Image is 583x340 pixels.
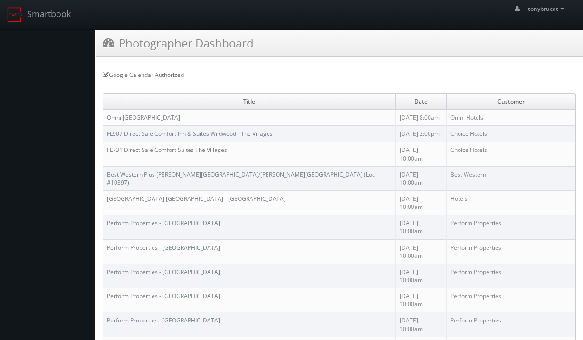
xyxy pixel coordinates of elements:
[446,142,575,166] td: Choice Hotels
[107,113,180,122] a: Omni [GEOGRAPHIC_DATA]
[396,142,446,166] td: [DATE] 10:00am
[396,190,446,215] td: [DATE] 10:00am
[446,94,575,110] td: Customer
[107,219,220,227] a: Perform Properties - [GEOGRAPHIC_DATA]
[396,110,446,126] td: [DATE] 8:00am
[7,7,22,22] img: smartbook-logo.png
[396,126,446,142] td: [DATE] 2:00pm
[107,170,375,187] a: Best Western Plus [PERSON_NAME][GEOGRAPHIC_DATA]/[PERSON_NAME][GEOGRAPHIC_DATA] (Loc #10397)
[103,94,396,110] td: Title
[446,110,575,126] td: Omni Hotels
[107,244,220,252] a: Perform Properties - [GEOGRAPHIC_DATA]
[446,166,575,190] td: Best Western
[446,312,575,337] td: Perform Properties
[446,190,575,215] td: Hotels
[396,239,446,264] td: [DATE] 10:00am
[107,268,220,276] a: Perform Properties - [GEOGRAPHIC_DATA]
[107,146,227,154] a: FL731 Direct Sale Comfort Suites The Villages
[107,195,286,203] a: [GEOGRAPHIC_DATA] [GEOGRAPHIC_DATA] - [GEOGRAPHIC_DATA]
[396,215,446,239] td: [DATE] 10:00am
[446,126,575,142] td: Choice Hotels
[446,239,575,264] td: Perform Properties
[107,292,220,300] a: Perform Properties - [GEOGRAPHIC_DATA]
[396,288,446,312] td: [DATE] 10:00am
[446,215,575,239] td: Perform Properties
[107,130,273,138] a: FL907 Direct Sale Comfort Inn & Suites Wildwood - The Villages
[446,264,575,288] td: Perform Properties
[103,71,576,79] div: Google Calendar Authorized
[396,94,446,110] td: Date
[107,316,220,324] a: Perform Properties - [GEOGRAPHIC_DATA]
[446,288,575,312] td: Perform Properties
[103,35,254,51] h3: Photographer Dashboard
[396,264,446,288] td: [DATE] 10:00am
[396,312,446,337] td: [DATE] 10:00am
[396,166,446,190] td: [DATE] 10:00am
[528,5,567,13] span: tonybrucat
